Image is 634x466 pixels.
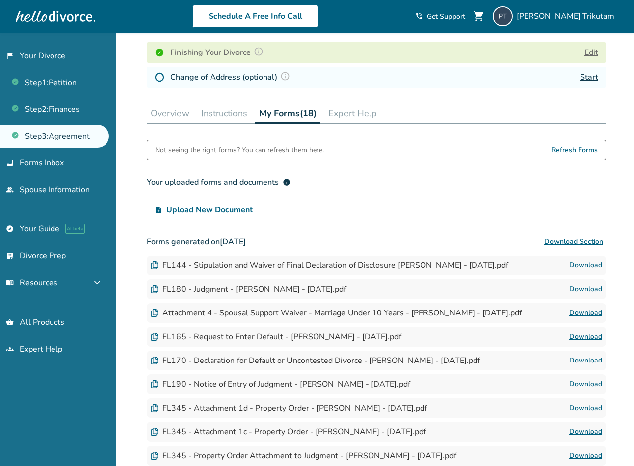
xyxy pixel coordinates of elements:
img: Document [151,357,158,364]
img: Not Started [155,72,164,82]
img: Document [151,261,158,269]
span: shopping_cart [473,10,485,22]
button: Instructions [197,104,251,123]
button: Overview [147,104,193,123]
a: Schedule A Free Info Call [192,5,318,28]
a: Download [569,307,602,319]
span: flag_2 [6,52,14,60]
span: menu_book [6,279,14,287]
a: Start [580,72,598,83]
button: My Forms(18) [255,104,320,124]
span: Get Support [427,12,465,21]
div: Attachment 4 - Spousal Support Waiver - Marriage Under 10 Years - [PERSON_NAME] - [DATE].pdf [151,308,522,318]
button: Download Section [541,232,606,252]
div: FL190 - Notice of Entry of Judgment - [PERSON_NAME] - [DATE].pdf [151,379,410,390]
a: Download [569,450,602,462]
button: Edit [584,47,598,58]
a: Download [569,283,602,295]
span: AI beta [65,224,85,234]
a: Download [569,259,602,271]
span: groups [6,345,14,353]
img: Question Mark [280,71,290,81]
div: FL345 - Attachment 1c - Property Order - [PERSON_NAME] - [DATE].pdf [151,426,426,437]
img: Document [151,333,158,341]
img: Completed [155,48,164,57]
img: Document [151,428,158,436]
span: inbox [6,159,14,167]
span: list_alt_check [6,252,14,259]
h3: Forms generated on [DATE] [147,232,606,252]
span: people [6,186,14,194]
iframe: Chat Widget [584,418,634,466]
a: Download [569,402,602,414]
div: FL170 - Declaration for Default or Uncontested Divorce - [PERSON_NAME] - [DATE].pdf [151,355,480,366]
span: expand_more [91,277,103,289]
a: Download [569,331,602,343]
div: FL180 - Judgment - [PERSON_NAME] - [DATE].pdf [151,284,346,295]
img: Question Mark [254,47,264,56]
div: FL165 - Request to Enter Default - [PERSON_NAME] - [DATE].pdf [151,331,401,342]
h4: Finishing Your Divorce [170,46,266,59]
div: FL144 - Stipulation and Waiver of Final Declaration of Disclosure [PERSON_NAME] - [DATE].pdf [151,260,508,271]
span: explore [6,225,14,233]
div: Not seeing the right forms? You can refresh them here. [155,140,324,160]
span: Forms Inbox [20,157,64,168]
img: Document [151,380,158,388]
span: Refresh Forms [551,140,598,160]
a: Download [569,355,602,366]
img: Document [151,285,158,293]
a: phone_in_talkGet Support [415,12,465,21]
span: info [283,178,291,186]
span: Upload New Document [166,204,253,216]
div: Your uploaded forms and documents [147,176,291,188]
a: Download [569,426,602,438]
div: FL345 - Attachment 1d - Property Order - [PERSON_NAME] - [DATE].pdf [151,403,427,414]
button: Expert Help [324,104,381,123]
img: Document [151,404,158,412]
span: shopping_basket [6,318,14,326]
img: ptrikutam@gmail.com [493,6,513,26]
img: Document [151,452,158,460]
span: upload_file [155,206,162,214]
span: Resources [6,277,57,288]
div: FL345 - Property Order Attachment to Judgment - [PERSON_NAME] - [DATE].pdf [151,450,456,461]
h4: Change of Address (optional) [170,71,293,84]
span: phone_in_talk [415,12,423,20]
img: Document [151,309,158,317]
span: [PERSON_NAME] Trikutam [517,11,618,22]
a: Download [569,378,602,390]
